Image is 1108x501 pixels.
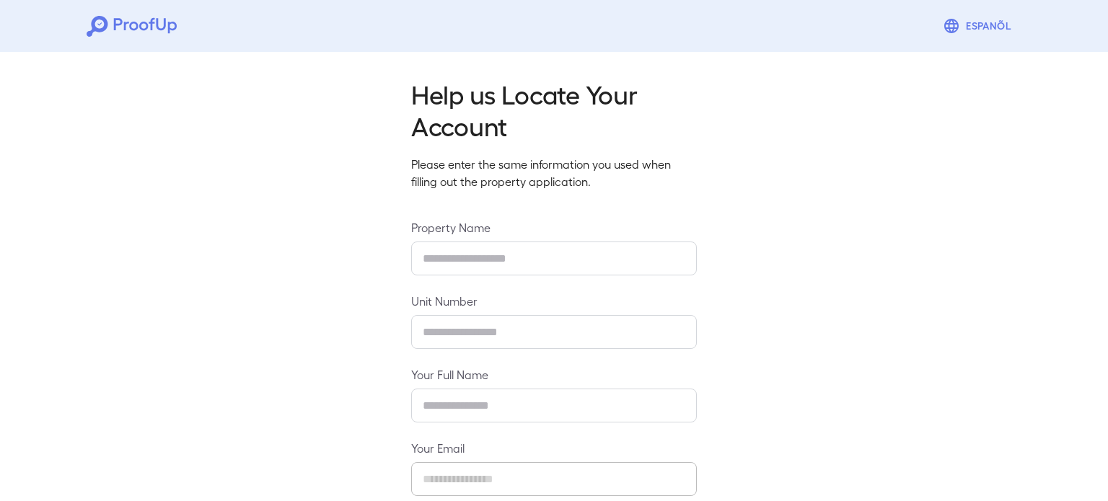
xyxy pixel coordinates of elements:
[411,78,697,141] h2: Help us Locate Your Account
[411,366,697,383] label: Your Full Name
[411,219,697,236] label: Property Name
[411,156,697,190] p: Please enter the same information you used when filling out the property application.
[411,293,697,309] label: Unit Number
[411,440,697,456] label: Your Email
[937,12,1021,40] button: Espanõl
